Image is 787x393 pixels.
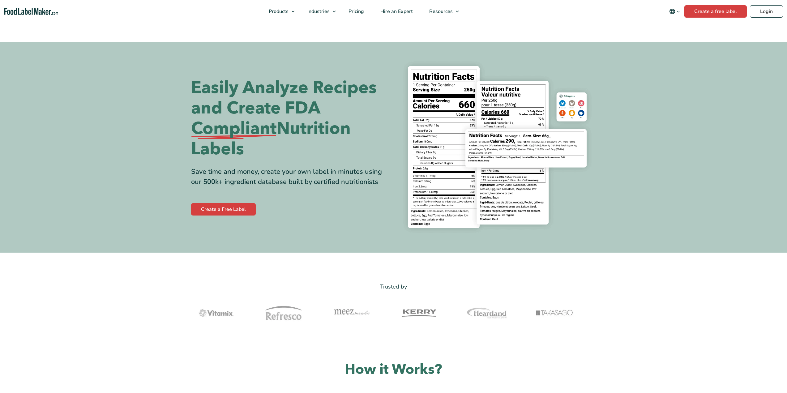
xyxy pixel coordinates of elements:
h2: How it Works? [191,361,596,379]
a: Food Label Maker homepage [4,8,58,15]
h1: Easily Analyze Recipes and Create FDA Nutrition Labels [191,78,389,159]
span: Compliant [191,118,276,139]
span: Resources [427,8,453,15]
button: Change language [665,5,684,18]
span: Industries [306,8,330,15]
div: Save time and money, create your own label in minutes using our 500k+ ingredient database built b... [191,167,389,187]
span: Products [267,8,289,15]
span: Pricing [347,8,365,15]
p: Trusted by [191,282,596,291]
a: Create a Free Label [191,203,256,216]
span: Hire an Expert [379,8,413,15]
a: Login [750,5,783,18]
a: Create a free label [684,5,747,18]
